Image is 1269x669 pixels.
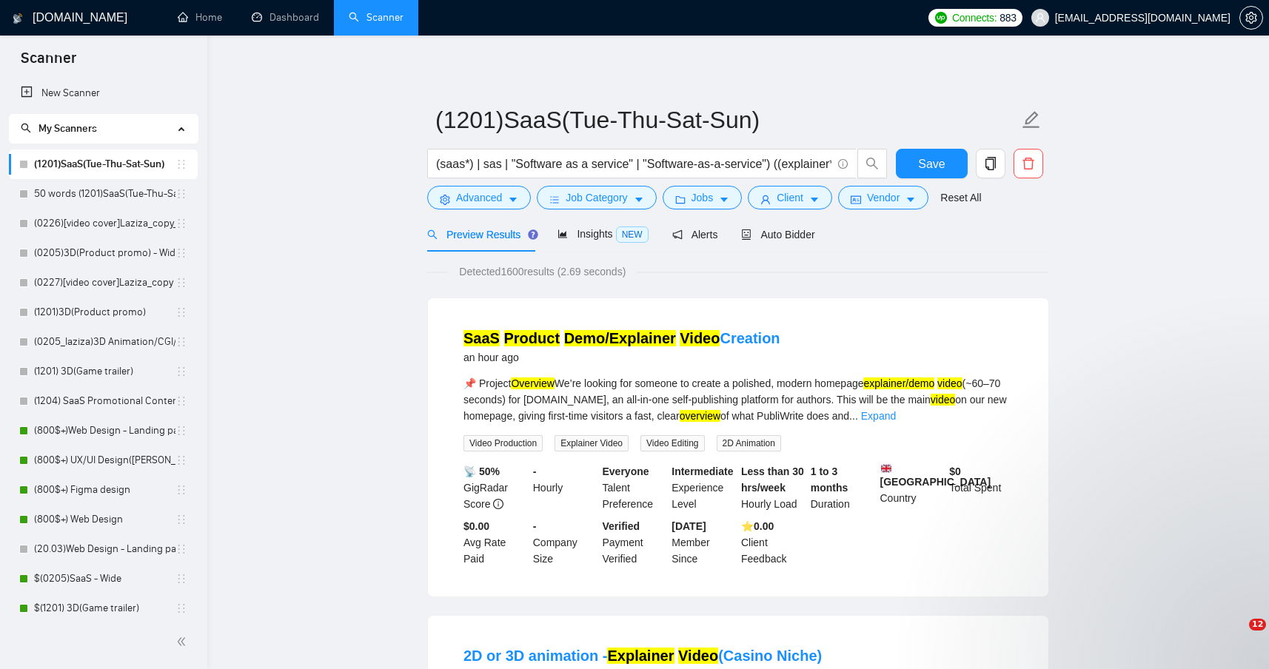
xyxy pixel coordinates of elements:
[178,11,222,24] a: homeHome
[858,157,886,170] span: search
[175,573,187,585] span: holder
[861,410,896,422] a: Expand
[675,194,686,205] span: folder
[34,564,175,594] a: $(0205)SaaS - Wide
[440,194,450,205] span: setting
[175,218,187,229] span: holder
[741,229,814,241] span: Auto Bidder
[13,7,23,30] img: logo
[741,465,804,494] b: Less than 30 hrs/week
[809,194,820,205] span: caret-down
[533,465,537,477] b: -
[678,648,718,664] mark: Video
[549,194,560,205] span: bars
[603,520,640,532] b: Verified
[533,520,537,532] b: -
[672,520,706,532] b: [DATE]
[537,186,656,209] button: barsJob Categorycaret-down
[1239,12,1263,24] a: setting
[555,435,629,451] span: Explainer Video
[9,179,198,209] li: 50 words (1201)SaaS(Tue-Thu-Sat-Sun)
[175,395,187,407] span: holder
[663,186,743,209] button: folderJobscaret-down
[463,520,489,532] b: $0.00
[508,194,518,205] span: caret-down
[34,327,175,357] a: (0205_laziza)3D Animation/CGI/VFX. Top tier countries.
[566,189,627,206] span: Job Category
[9,209,198,238] li: (0226)[video cover]Laziza_copy_(1201)SaaS
[669,463,738,512] div: Experience Level
[1249,619,1266,631] span: 12
[558,228,648,240] span: Insights
[175,484,187,496] span: holder
[175,277,187,289] span: holder
[175,543,187,555] span: holder
[530,518,600,567] div: Company Size
[34,297,175,327] a: (1201)3D(Product promo)
[1219,619,1254,654] iframe: Intercom live chat
[692,189,714,206] span: Jobs
[175,188,187,200] span: holder
[9,47,88,78] span: Scanner
[741,520,774,532] b: ⭐️ 0.00
[9,238,198,268] li: (0205)3D(Product promo) - Wide
[175,306,187,318] span: holder
[21,78,186,108] a: New Scanner
[463,330,500,346] mark: SaaS
[176,634,191,649] span: double-left
[905,194,916,205] span: caret-down
[838,159,848,169] span: info-circle
[504,330,560,346] mark: Product
[34,238,175,268] a: (0205)3D(Product promo) - Wide
[9,149,198,179] li: (1201)SaaS(Tue-Thu-Sat-Sun)
[175,602,187,614] span: holder
[1000,10,1016,26] span: 883
[9,297,198,327] li: (1201)3D(Product promo)
[34,416,175,446] a: (800$+)Web Design - Landing page
[741,229,751,240] span: robot
[427,229,438,240] span: search
[21,122,97,135] span: My Scanners
[38,122,97,135] span: My Scanners
[717,435,781,451] span: 2D Animation
[435,101,1019,138] input: Scanner name...
[9,357,198,386] li: (1201) 3D(Game trailer)
[616,226,649,243] span: NEW
[937,377,962,389] mark: video
[252,11,319,24] a: dashboardDashboard
[463,435,543,451] span: Video Production
[877,463,947,512] div: Country
[436,155,831,173] input: Search Freelance Jobs...
[463,465,500,477] b: 📡 50%
[9,534,198,564] li: (20.03)Web Design - Landing page
[918,155,945,173] span: Save
[1239,6,1263,30] button: setting
[669,518,738,567] div: Member Since
[738,463,808,512] div: Hourly Load
[463,349,780,366] div: an hour ago
[863,377,934,389] mark: explainer/demo
[672,229,683,240] span: notification
[976,149,1005,178] button: copy
[849,410,858,422] span: ...
[672,465,733,477] b: Intermediate
[175,336,187,348] span: holder
[851,194,861,205] span: idcard
[9,564,198,594] li: $(0205)SaaS - Wide
[760,194,771,205] span: user
[34,505,175,534] a: (800$+) Web Design
[600,463,669,512] div: Talent Preference
[9,416,198,446] li: (800$+)Web Design - Landing page
[175,158,187,170] span: holder
[34,209,175,238] a: (0226)[video cover]Laziza_copy_(1201)SaaS
[530,463,600,512] div: Hourly
[34,179,175,209] a: 50 words (1201)SaaS(Tue-Thu-Sat-Sun)
[811,465,848,494] b: 1 to 3 months
[896,149,968,178] button: Save
[1035,13,1045,23] span: user
[21,123,31,133] span: search
[748,186,832,209] button: userClientcaret-down
[9,446,198,475] li: (800$+) UX/UI Design(Vlad)
[461,518,530,567] div: Avg Rate Paid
